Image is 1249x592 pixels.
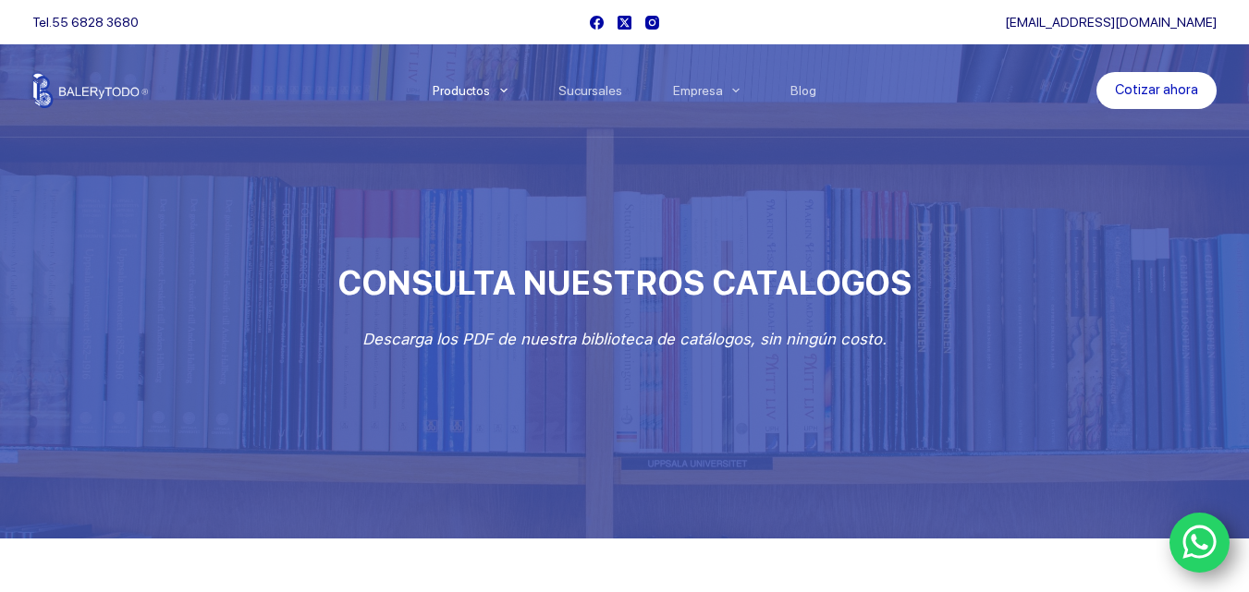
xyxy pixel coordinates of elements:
a: Instagram [645,16,659,30]
a: [EMAIL_ADDRESS][DOMAIN_NAME] [1005,15,1217,30]
a: Facebook [590,16,604,30]
em: Descarga los PDF de nuestra biblioteca de catálogos, sin ningún costo. [362,330,887,348]
span: CONSULTA NUESTROS CATALOGOS [337,263,912,303]
a: 55 6828 3680 [52,15,139,30]
nav: Menu Principal [407,44,842,137]
a: X (Twitter) [618,16,631,30]
a: Cotizar ahora [1096,72,1217,109]
img: Balerytodo [32,73,148,108]
span: Tel. [32,15,139,30]
a: WhatsApp [1169,513,1231,574]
